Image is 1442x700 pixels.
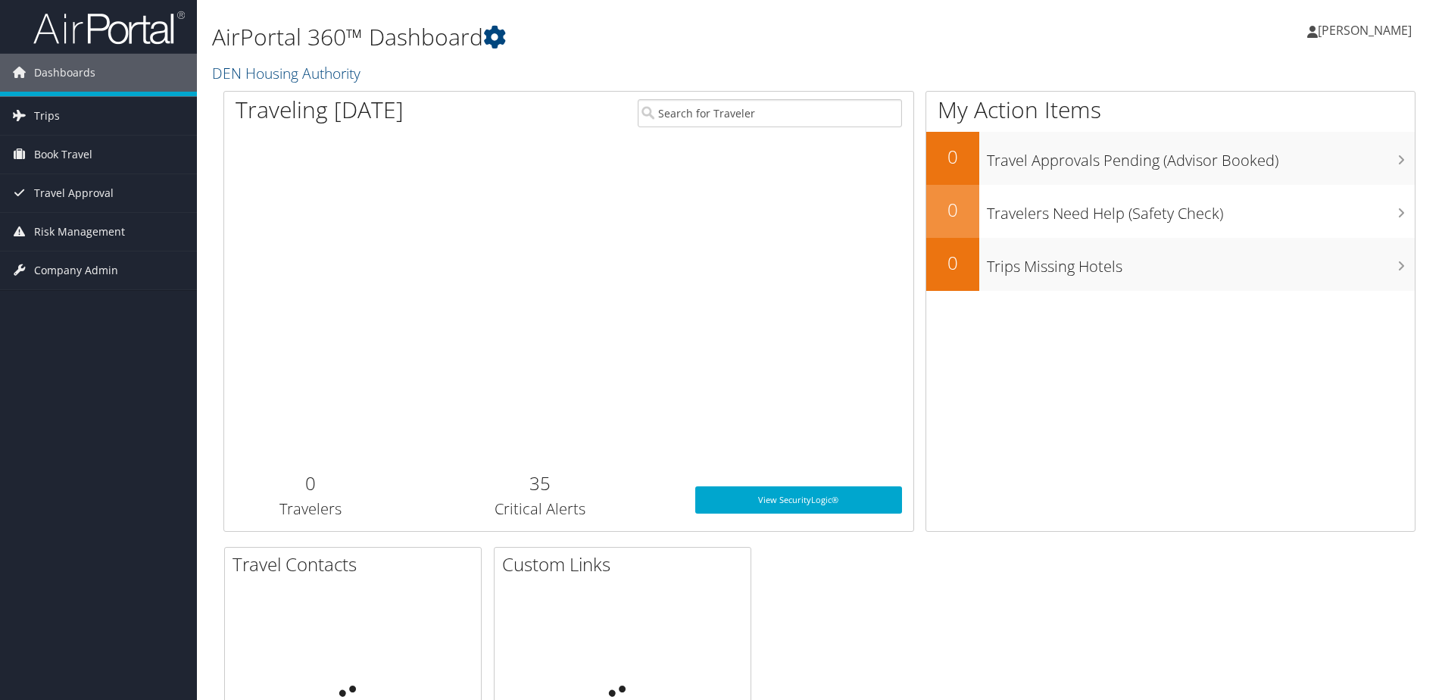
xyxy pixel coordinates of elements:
a: 0Travelers Need Help (Safety Check) [926,185,1415,238]
h3: Travel Approvals Pending (Advisor Booked) [987,142,1415,171]
h3: Travelers Need Help (Safety Check) [987,195,1415,224]
a: 0Trips Missing Hotels [926,238,1415,291]
h2: 35 [407,470,672,496]
a: [PERSON_NAME] [1307,8,1427,53]
h2: 0 [926,250,979,276]
h2: 0 [236,470,385,496]
span: Travel Approval [34,174,114,212]
h2: 0 [926,144,979,170]
a: DEN Housing Authority [212,63,364,83]
span: Book Travel [34,136,92,173]
h1: AirPortal 360™ Dashboard [212,21,1022,53]
h1: Traveling [DATE] [236,94,404,126]
h2: 0 [926,197,979,223]
a: View SecurityLogic® [695,486,902,514]
input: Search for Traveler [638,99,902,127]
span: Company Admin [34,252,118,289]
span: [PERSON_NAME] [1318,22,1412,39]
h2: Custom Links [502,552,751,577]
h3: Trips Missing Hotels [987,248,1415,277]
span: Dashboards [34,54,95,92]
a: 0Travel Approvals Pending (Advisor Booked) [926,132,1415,185]
span: Risk Management [34,213,125,251]
h3: Critical Alerts [407,498,672,520]
img: airportal-logo.png [33,10,185,45]
span: Trips [34,97,60,135]
h3: Travelers [236,498,385,520]
h2: Travel Contacts [233,552,481,577]
h1: My Action Items [926,94,1415,126]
